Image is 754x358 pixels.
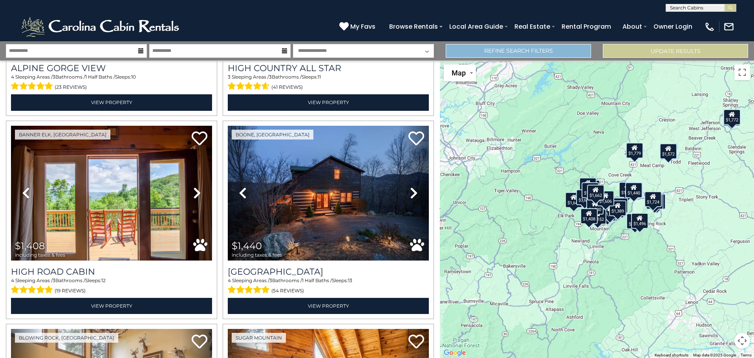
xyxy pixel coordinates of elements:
[599,205,616,221] div: $1,732
[350,22,375,31] span: My Favs
[192,334,207,351] a: Add to favorites
[228,266,429,277] h3: Willow Valley View
[631,213,648,229] div: $1,496
[442,348,468,358] img: Google
[228,94,429,110] a: View Property
[271,82,303,92] span: (41 reviews)
[11,277,212,296] div: Sleeping Areas / Bathrooms / Sleeps:
[741,353,752,357] a: Terms (opens in new tab)
[11,277,14,283] span: 4
[445,20,507,33] a: Local Area Guide
[565,192,582,207] div: $1,645
[228,63,429,73] a: High Country All Star
[15,252,65,257] span: including taxes & fees
[11,73,212,92] div: Sleeping Areas / Bathrooms / Sleeps:
[228,126,429,261] img: thumbnail_163275543.jpeg
[348,277,352,283] span: 13
[734,64,750,80] button: Toggle fullscreen view
[318,74,321,80] span: 11
[603,44,748,58] button: Update Results
[619,182,636,198] div: $1,572
[582,182,599,198] div: $1,222
[15,240,45,252] span: $1,408
[11,94,212,110] a: View Property
[579,178,597,193] div: $1,831
[339,22,377,32] a: My Favs
[626,143,643,158] div: $1,779
[11,266,212,277] a: High Road Cabin
[131,74,136,80] span: 10
[586,199,604,215] div: $1,300
[644,191,662,207] div: $1,724
[228,73,429,92] div: Sleeping Areas / Bathrooms / Sleeps:
[704,21,715,32] img: phone-regular-white.png
[655,352,688,358] button: Keyboard shortcuts
[101,277,106,283] span: 12
[232,333,286,343] a: Sugar Mountain
[734,333,750,349] button: Map camera controls
[385,20,442,33] a: Browse Rentals
[228,74,231,80] span: 3
[650,20,696,33] a: Owner Login
[611,197,628,213] div: $1,814
[15,130,110,140] a: Banner Elk, [GEOGRAPHIC_DATA]
[511,20,554,33] a: Real Estate
[601,204,619,219] div: $1,759
[232,240,262,252] span: $1,440
[597,190,614,206] div: $1,606
[576,189,593,205] div: $3,695
[558,20,615,33] a: Rental Program
[452,69,466,77] span: Map
[11,74,14,80] span: 4
[444,64,476,81] button: Change map style
[408,130,424,147] a: Add to favorites
[302,277,332,283] span: 1 Half Baths /
[693,353,736,357] span: Map data ©2025 Google
[228,298,429,314] a: View Property
[228,266,429,277] a: [GEOGRAPHIC_DATA]
[660,143,677,159] div: $1,572
[271,286,304,296] span: (54 reviews)
[20,15,183,39] img: White-1-2.png
[269,74,272,80] span: 3
[228,277,429,296] div: Sleeping Areas / Bathrooms / Sleeps:
[55,286,86,296] span: (19 reviews)
[232,252,282,257] span: including taxes & fees
[723,21,734,32] img: mail-regular-white.png
[85,74,115,80] span: 1 Half Baths /
[626,213,644,229] div: $1,328
[625,182,642,198] div: $1,440
[15,333,118,343] a: Blowing Rock, [GEOGRAPHIC_DATA]
[269,277,272,283] span: 3
[446,44,591,58] a: Refine Search Filters
[723,109,741,125] div: $1,772
[11,63,212,73] a: Alpine Gorge View
[192,130,207,147] a: Add to favorites
[53,74,55,80] span: 3
[11,298,212,314] a: View Property
[53,277,55,283] span: 3
[609,200,626,216] div: $1,389
[646,194,663,209] div: $1,756
[619,20,646,33] a: About
[442,348,468,358] a: Open this area in Google Maps (opens a new window)
[55,82,87,92] span: (23 reviews)
[11,126,212,261] img: thumbnail_163263456.jpeg
[587,184,604,200] div: $1,662
[232,130,313,140] a: Boone, [GEOGRAPHIC_DATA]
[408,334,424,351] a: Add to favorites
[580,208,598,224] div: $1,408
[228,277,231,283] span: 4
[723,110,740,126] div: $1,143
